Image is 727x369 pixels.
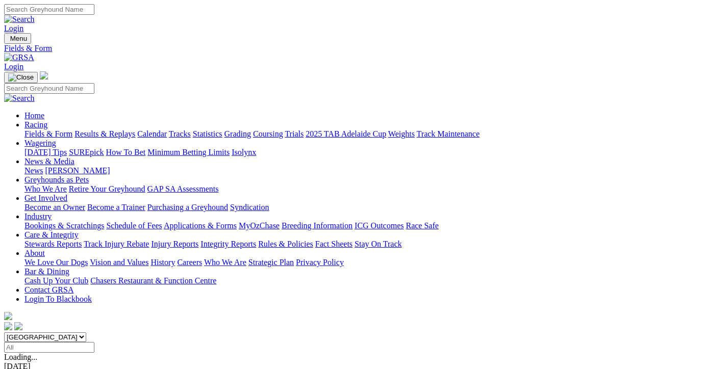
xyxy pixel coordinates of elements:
[355,221,404,230] a: ICG Outcomes
[24,120,47,129] a: Racing
[137,129,167,138] a: Calendar
[8,73,34,82] img: Close
[14,322,22,330] img: twitter.svg
[24,240,723,249] div: Care & Integrity
[106,221,162,230] a: Schedule of Fees
[69,148,104,156] a: SUREpick
[224,129,251,138] a: Grading
[24,203,723,212] div: Get Involved
[69,184,145,193] a: Retire Your Greyhound
[24,129,72,138] a: Fields & Form
[24,285,73,294] a: Contact GRSA
[4,62,23,71] a: Login
[147,203,228,212] a: Purchasing a Greyhound
[24,267,69,276] a: Bar & Dining
[285,129,304,138] a: Trials
[24,175,89,184] a: Greyhounds as Pets
[24,230,79,239] a: Care & Integrity
[87,203,145,212] a: Become a Trainer
[151,240,198,248] a: Injury Reports
[24,221,723,230] div: Industry
[24,148,723,157] div: Wagering
[388,129,415,138] a: Weights
[24,157,74,166] a: News & Media
[4,33,31,44] button: Toggle navigation
[24,295,92,303] a: Login To Blackbook
[24,258,723,267] div: About
[193,129,222,138] a: Statistics
[24,166,723,175] div: News & Media
[24,276,723,285] div: Bar & Dining
[230,203,269,212] a: Syndication
[4,353,37,361] span: Loading...
[306,129,386,138] a: 2025 TAB Adelaide Cup
[4,312,12,320] img: logo-grsa-white.png
[315,240,353,248] a: Fact Sheets
[204,258,246,267] a: Who We Are
[239,221,280,230] a: MyOzChase
[151,258,175,267] a: History
[24,184,67,193] a: Who We Are
[177,258,202,267] a: Careers
[253,129,283,138] a: Coursing
[4,322,12,330] img: facebook.svg
[147,148,230,156] a: Minimum Betting Limits
[106,148,146,156] a: How To Bet
[4,83,94,94] input: Search
[296,258,344,267] a: Privacy Policy
[40,71,48,80] img: logo-grsa-white.png
[4,4,94,15] input: Search
[355,240,402,248] a: Stay On Track
[258,240,313,248] a: Rules & Policies
[4,53,34,62] img: GRSA
[4,94,35,103] img: Search
[24,221,104,230] a: Bookings & Scratchings
[4,15,35,24] img: Search
[4,72,38,83] button: Toggle navigation
[24,184,723,194] div: Greyhounds as Pets
[24,240,82,248] a: Stewards Reports
[10,35,27,42] span: Menu
[24,249,45,257] a: About
[417,129,480,138] a: Track Maintenance
[24,203,85,212] a: Become an Owner
[4,24,23,33] a: Login
[406,221,438,230] a: Race Safe
[232,148,256,156] a: Isolynx
[24,111,44,120] a: Home
[24,139,56,147] a: Wagering
[24,276,88,285] a: Cash Up Your Club
[24,166,43,175] a: News
[84,240,149,248] a: Track Injury Rebate
[164,221,237,230] a: Applications & Forms
[248,258,294,267] a: Strategic Plan
[90,276,216,285] a: Chasers Restaurant & Function Centre
[200,240,256,248] a: Integrity Reports
[24,258,88,267] a: We Love Our Dogs
[45,166,110,175] a: [PERSON_NAME]
[4,342,94,353] input: Select date
[147,184,219,193] a: GAP SA Assessments
[282,221,353,230] a: Breeding Information
[24,148,67,156] a: [DATE] Tips
[4,44,723,53] a: Fields & Form
[24,212,52,221] a: Industry
[24,194,67,202] a: Get Involved
[169,129,191,138] a: Tracks
[24,129,723,139] div: Racing
[74,129,135,138] a: Results & Replays
[90,258,148,267] a: Vision and Values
